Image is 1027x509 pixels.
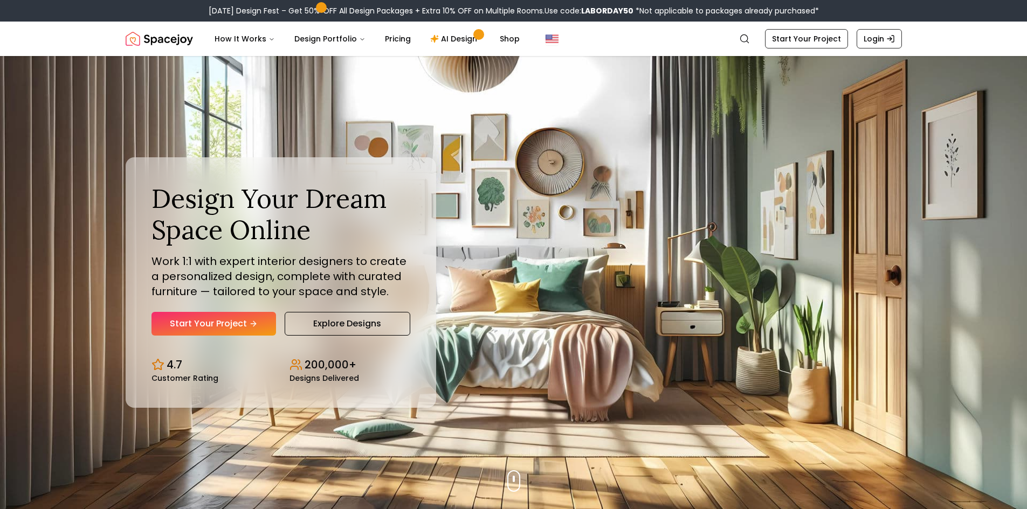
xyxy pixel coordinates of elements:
button: How It Works [206,28,284,50]
a: Explore Designs [285,312,410,336]
img: United States [546,32,559,45]
h1: Design Your Dream Space Online [151,183,410,245]
div: Design stats [151,348,410,382]
span: Use code: [544,5,633,16]
b: LABORDAY50 [581,5,633,16]
span: *Not applicable to packages already purchased* [633,5,819,16]
div: [DATE] Design Fest – Get 50% OFF All Design Packages + Extra 10% OFF on Multiple Rooms. [209,5,819,16]
button: Design Portfolio [286,28,374,50]
a: Pricing [376,28,419,50]
img: Spacejoy Logo [126,28,193,50]
a: AI Design [422,28,489,50]
a: Login [857,29,902,48]
p: 200,000+ [305,357,356,372]
small: Designs Delivered [290,374,359,382]
nav: Global [126,22,902,56]
a: Start Your Project [151,312,276,336]
p: Work 1:1 with expert interior designers to create a personalized design, complete with curated fu... [151,254,410,299]
a: Shop [491,28,528,50]
nav: Main [206,28,528,50]
p: 4.7 [167,357,182,372]
small: Customer Rating [151,374,218,382]
a: Spacejoy [126,28,193,50]
a: Start Your Project [765,29,848,48]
